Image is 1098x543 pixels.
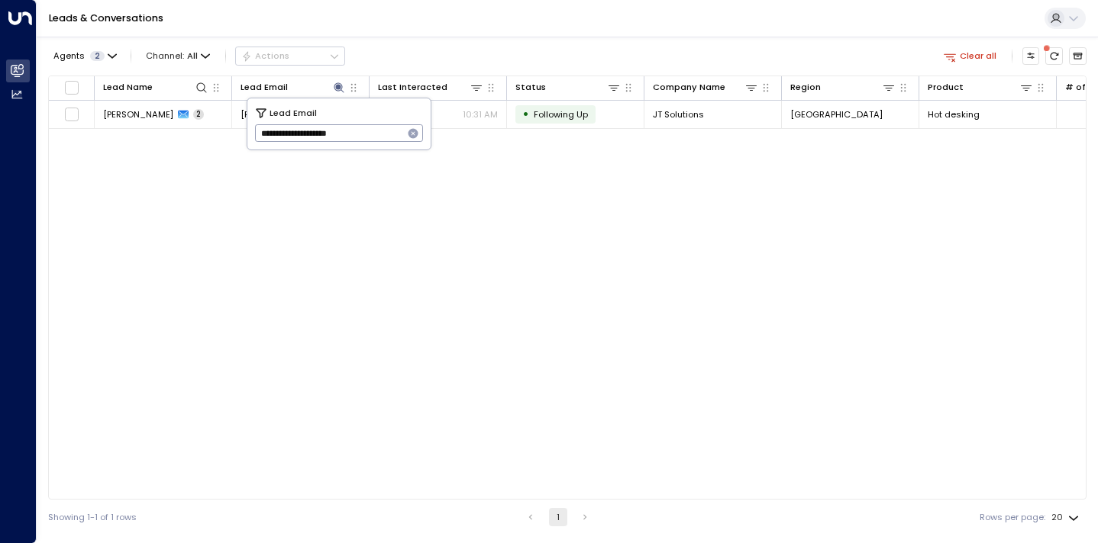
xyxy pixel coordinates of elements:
span: james_hct@hotmail.com [241,108,360,120]
button: Archived Leads [1069,47,1087,65]
p: 10:31 AM [463,108,498,120]
span: 2 [90,51,105,61]
div: Showing 1-1 of 1 rows [48,511,137,524]
div: Lead Email [241,80,288,95]
div: 20 [1051,508,1082,527]
span: Lead Email [270,106,317,120]
div: Region [790,80,821,95]
div: • [522,104,529,124]
div: Product [928,80,964,95]
div: Last Interacted [378,80,483,95]
div: Company Name [653,80,758,95]
span: Toggle select all [64,80,79,95]
div: Product [928,80,1033,95]
button: Channel:All [141,47,215,64]
nav: pagination navigation [521,508,595,526]
a: Leads & Conversations [49,11,163,24]
div: Last Interacted [378,80,447,95]
div: Status [515,80,546,95]
span: James Tan [103,108,173,120]
div: Region [790,80,896,95]
button: Customize [1022,47,1040,65]
div: Company Name [653,80,725,95]
div: Lead Name [103,80,208,95]
button: Agents2 [48,47,121,64]
div: Lead Email [241,80,346,95]
span: All [187,51,198,61]
label: Rows per page: [980,511,1045,524]
span: Hot desking [928,108,980,120]
span: Toggle select row [64,107,79,122]
span: Following Up [534,108,588,120]
button: page 1 [549,508,567,526]
div: Button group with a nested menu [235,47,345,65]
button: Clear all [938,47,1002,64]
div: Lead Name [103,80,153,95]
div: Status [515,80,621,95]
span: London [790,108,883,120]
button: Actions [235,47,345,65]
span: JT Solutions [653,108,704,120]
span: 2 [193,109,204,120]
span: There are new threads available. Refresh the grid to view the latest updates. [1045,47,1063,65]
span: Channel: [141,47,215,64]
span: Agents [53,52,85,60]
div: Actions [241,50,289,61]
